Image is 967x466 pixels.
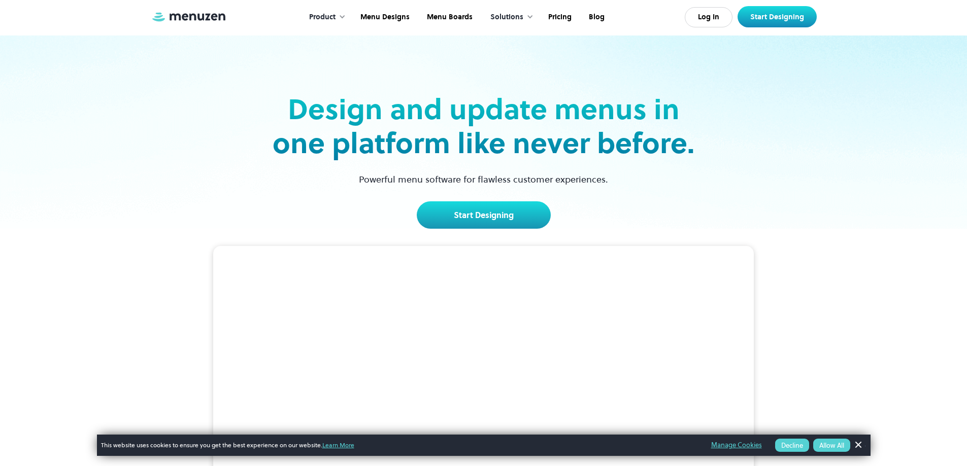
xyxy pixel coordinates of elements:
a: Start Designing [417,201,551,229]
a: Log In [685,7,732,27]
button: Allow All [813,439,850,452]
div: Solutions [480,2,539,33]
p: Powerful menu software for flawless customer experiences. [346,172,621,186]
div: Product [299,2,351,33]
a: Menu Boards [417,2,480,33]
a: Learn More [322,441,354,449]
h2: Design and update menus in one platform like never before. [270,92,698,160]
button: Decline [775,439,809,452]
span: This website uses cookies to ensure you get the best experience on our website. [101,441,697,450]
div: Solutions [490,12,523,23]
a: Start Designing [738,6,817,27]
a: Blog [579,2,612,33]
a: Pricing [539,2,579,33]
a: Menu Designs [351,2,417,33]
div: Product [309,12,336,23]
a: Dismiss Banner [850,438,865,453]
a: Manage Cookies [711,440,762,451]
